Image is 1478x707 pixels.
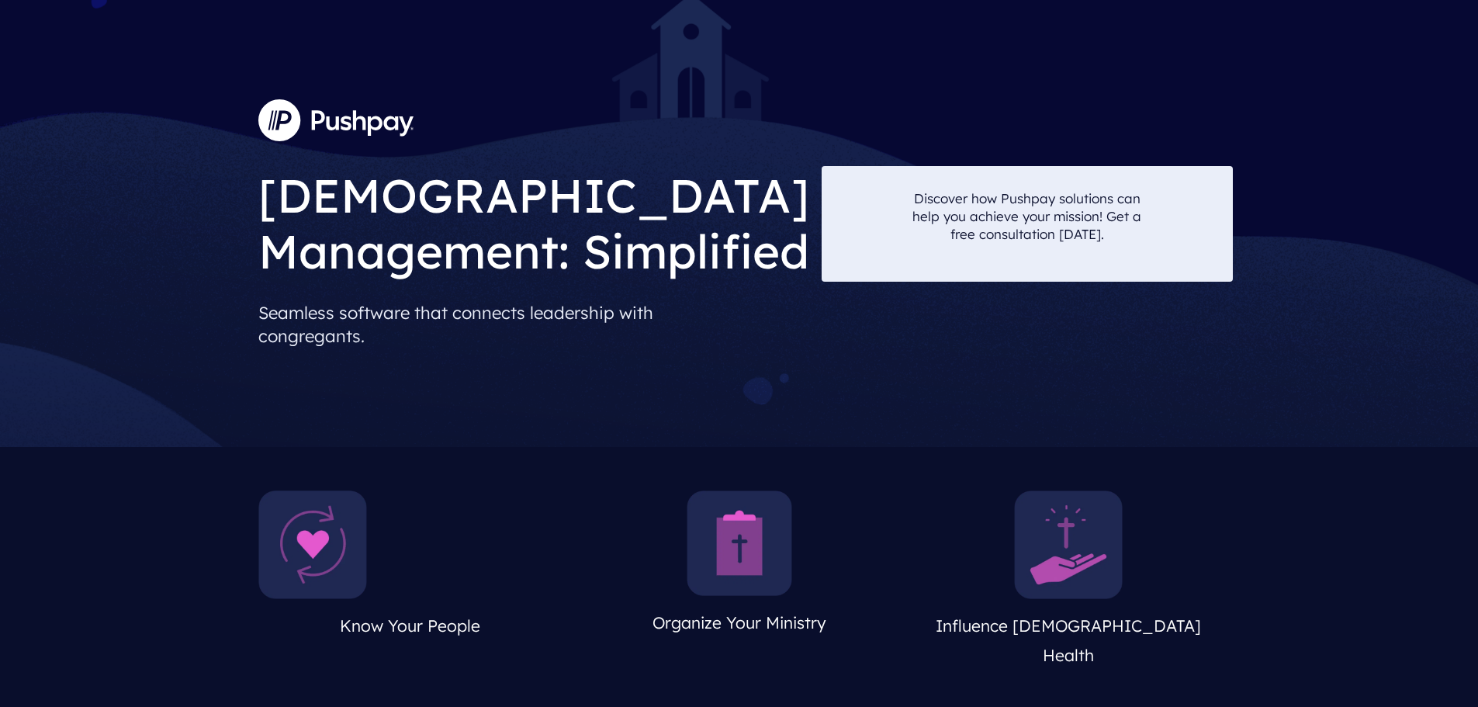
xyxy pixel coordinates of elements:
[912,189,1142,243] p: Discover how Pushpay solutions can help you achieve your mission! Get a free consultation [DATE].
[258,295,809,354] p: Seamless software that connects leadership with congregants.
[652,612,826,632] span: Organize Your Ministry
[936,615,1201,665] span: Influence [DEMOGRAPHIC_DATA] Health
[258,155,809,283] h1: [DEMOGRAPHIC_DATA] Management: Simplified
[340,615,480,636] span: Know Your People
